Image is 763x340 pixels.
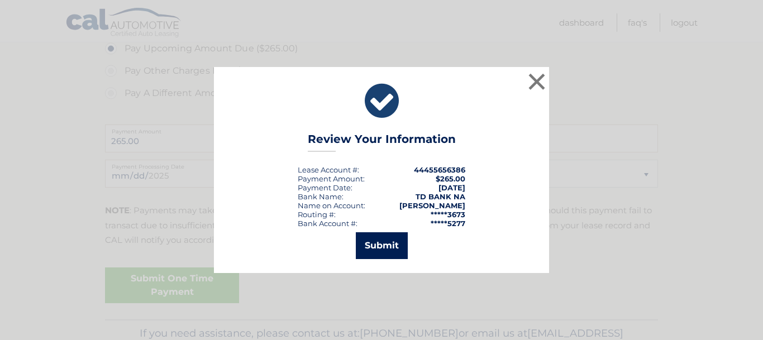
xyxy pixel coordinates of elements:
[414,165,465,174] strong: 44455656386
[298,201,365,210] div: Name on Account:
[298,165,359,174] div: Lease Account #:
[298,183,351,192] span: Payment Date
[438,183,465,192] span: [DATE]
[298,192,344,201] div: Bank Name:
[356,232,408,259] button: Submit
[298,219,357,228] div: Bank Account #:
[436,174,465,183] span: $265.00
[298,210,336,219] div: Routing #:
[416,192,465,201] strong: TD BANK NA
[308,132,456,152] h3: Review Your Information
[526,70,548,93] button: ×
[298,174,365,183] div: Payment Amount:
[298,183,352,192] div: :
[399,201,465,210] strong: [PERSON_NAME]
